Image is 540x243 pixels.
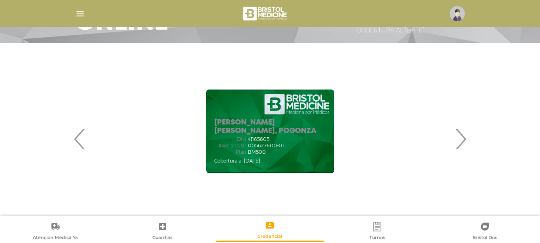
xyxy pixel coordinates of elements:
span: Turnos [369,235,385,242]
span: Guardias [152,235,173,242]
span: Atención Médica Ya [33,235,78,242]
a: Guardias [109,221,217,242]
span: Bristol Doc [472,235,497,242]
h5: [PERSON_NAME] [PERSON_NAME], POGONZA [214,118,326,136]
img: bristol-medicine-blanco.png [242,4,289,23]
span: Next [453,117,468,161]
span: Credencial [257,233,282,241]
a: Credencial [216,220,324,241]
a: Bristol Doc [431,221,538,242]
a: Turnos [324,221,431,242]
span: 41165605 [248,137,269,142]
span: Asociado N° [214,143,246,149]
img: profile-placeholder.svg [450,6,465,21]
div: Bristol BM500 Cobertura al [DATE] [356,22,465,34]
span: Previous [72,117,88,161]
span: 005627600-01 [248,143,284,149]
span: Plan [214,149,246,155]
span: BM500 [248,149,266,155]
span: Cobertura al [DATE] [214,158,260,164]
a: Atención Médica Ya [2,221,109,242]
span: DNI [214,137,246,142]
img: Cober_menu-lines-white.svg [75,9,85,19]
